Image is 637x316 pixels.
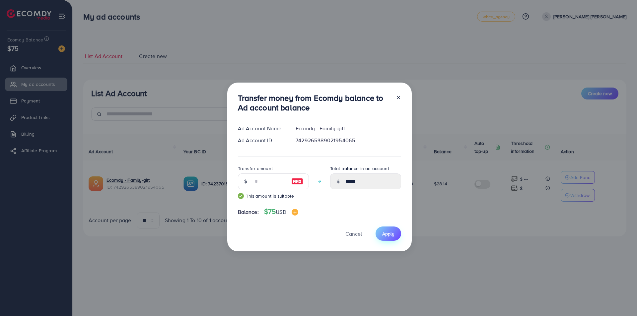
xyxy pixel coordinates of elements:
[238,208,259,216] span: Balance:
[233,125,291,132] div: Ad Account Name
[292,209,298,216] img: image
[276,208,286,216] span: USD
[382,230,394,237] span: Apply
[238,193,309,199] small: This amount is suitable
[264,208,298,216] h4: $75
[291,177,303,185] img: image
[330,165,389,172] label: Total balance in ad account
[345,230,362,237] span: Cancel
[238,165,273,172] label: Transfer amount
[376,226,401,241] button: Apply
[238,93,390,112] h3: Transfer money from Ecomdy balance to Ad account balance
[238,193,244,199] img: guide
[290,137,406,144] div: 7429265389021954065
[337,226,370,241] button: Cancel
[233,137,291,144] div: Ad Account ID
[290,125,406,132] div: Ecomdy - Family-gift
[609,286,632,311] iframe: Chat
